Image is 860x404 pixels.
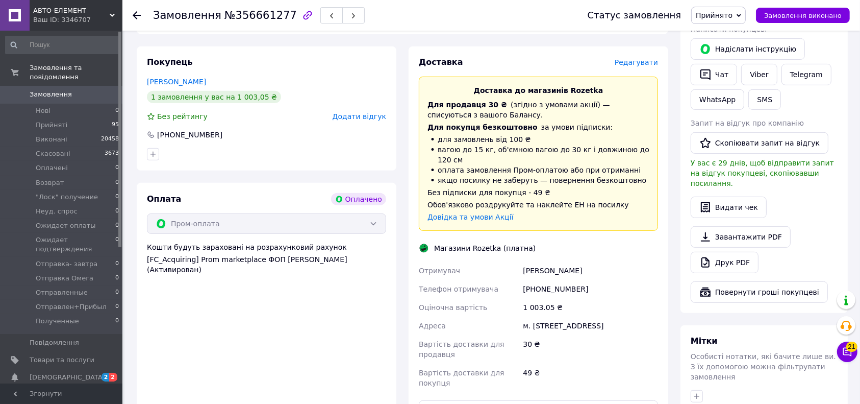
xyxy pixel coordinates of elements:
[115,259,119,269] span: 0
[427,101,507,109] span: Для продавця 30 ₴
[427,213,514,221] a: Довідка та умови Акції
[691,197,767,218] button: Видати чек
[756,8,850,23] button: Замовлення виконано
[147,78,206,86] a: [PERSON_NAME]
[521,335,660,364] div: 30 ₴
[748,89,781,110] button: SMS
[156,130,223,140] div: [PHONE_NUMBER]
[147,254,386,275] div: [FC_Acquiring] Prom marketplace ФОП [PERSON_NAME] (Активирован)
[33,6,110,15] span: АВТО-ЕЛЕМЕНТ
[30,373,105,382] span: [DEMOGRAPHIC_DATA]
[419,285,498,293] span: Телефон отримувача
[427,145,649,165] li: вагою до 15 кг, об'ємною вагою до 30 кг і довжиною до 120 см
[427,187,649,198] div: Без підписки для покупця - 49 ₴
[36,163,68,173] span: Оплачені
[333,112,386,121] span: Додати відгук
[102,373,110,382] span: 2
[36,207,78,216] span: Неуд. спрос
[419,57,463,67] span: Доставка
[419,267,460,275] span: Отримувач
[115,178,119,187] span: 0
[691,132,828,154] button: Скопіювати запит на відгук
[781,64,831,85] a: Telegram
[419,369,504,387] span: Вартість доставки для покупця
[36,221,96,230] span: Ожидает оплаты
[115,221,119,230] span: 0
[427,165,649,175] li: оплата замовлення Пром-оплатою або при отриманні
[36,259,97,269] span: Отправка- завтра
[101,135,119,144] span: 20458
[36,235,115,254] span: Ожидает подтверждения
[427,123,538,131] span: Для покупця безкоштовно
[147,57,193,67] span: Покупець
[427,122,649,132] div: за умови підписки:
[691,64,737,85] button: Чат
[691,89,744,110] a: WhatsApp
[691,281,828,303] button: Повернути гроші покупцеві
[133,10,141,20] div: Повернутися назад
[105,149,119,158] span: 3673
[419,340,504,359] span: Вартість доставки для продавця
[30,338,79,347] span: Повідомлення
[427,200,649,210] div: Обов'язково роздрукуйте та наклейте ЕН на посилку
[432,243,538,253] div: Магазини Rozetka (платна)
[30,63,122,82] span: Замовлення та повідомлення
[427,175,649,185] li: якщо посилку не заберуть — повернення безкоштовно
[521,364,660,392] div: 49 ₴
[764,12,842,19] span: Замовлення виконано
[696,11,732,19] span: Прийнято
[419,303,487,312] span: Оціночна вартість
[36,106,50,115] span: Нові
[691,226,791,248] a: Завантажити PDF
[36,135,67,144] span: Виконані
[5,36,120,54] input: Пошук
[224,9,297,21] span: №356661277
[419,322,446,330] span: Адреса
[115,163,119,173] span: 0
[588,10,681,20] div: Статус замовлення
[837,342,857,362] button: Чат з покупцем21
[691,252,758,273] a: Друк PDF
[157,112,208,121] span: Без рейтингу
[109,373,117,382] span: 2
[521,262,660,280] div: [PERSON_NAME]
[427,134,649,145] li: для замовлень від 100 ₴
[115,235,119,254] span: 0
[36,302,107,312] span: Отправлен+Прибыл
[521,280,660,298] div: [PHONE_NUMBER]
[115,106,119,115] span: 0
[691,352,836,381] span: Особисті нотатки, які бачите лише ви. З їх допомогою можна фільтрувати замовлення
[115,317,119,326] span: 0
[147,91,281,103] div: 1 замовлення у вас на 1 003,05 ₴
[115,288,119,297] span: 0
[427,100,649,120] div: (згідно з умовами акції) — списуються з вашого Балансу.
[691,119,804,127] span: Запит на відгук про компанію
[115,274,119,283] span: 0
[36,193,98,202] span: "Лоск" получение
[112,121,119,130] span: 95
[147,194,181,204] span: Оплата
[36,317,79,326] span: Полученные
[115,193,119,202] span: 0
[691,336,718,346] span: Мітки
[36,288,88,297] span: Отправленные
[691,159,834,187] span: У вас є 29 днів, щоб відправити запит на відгук покупцеві, скопіювавши посилання.
[741,64,777,85] a: Viber
[36,178,64,187] span: Возврат
[521,298,660,317] div: 1 003.05 ₴
[30,355,94,365] span: Товари та послуги
[474,86,603,94] span: Доставка до магазинів Rozetka
[30,90,72,99] span: Замовлення
[331,193,386,205] div: Оплачено
[615,58,658,66] span: Редагувати
[36,149,70,158] span: Скасовані
[691,38,805,60] button: Надіслати інструкцію
[36,274,93,283] span: Отправка Омега
[147,242,386,275] div: Кошти будуть зараховані на розрахунковий рахунок
[153,9,221,21] span: Замовлення
[521,317,660,335] div: м. [STREET_ADDRESS]
[115,302,119,312] span: 0
[36,121,67,130] span: Прийняті
[846,342,857,352] span: 21
[33,15,122,25] div: Ваш ID: 3346707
